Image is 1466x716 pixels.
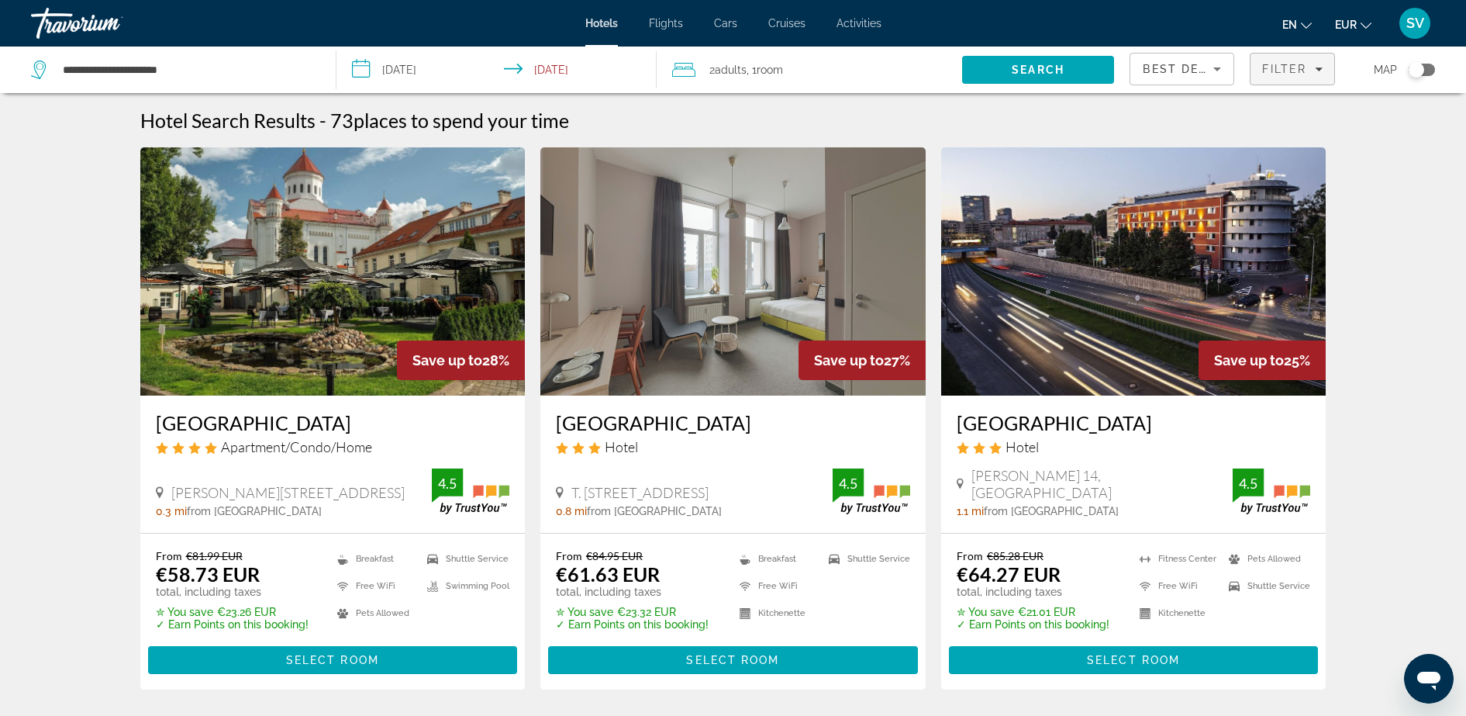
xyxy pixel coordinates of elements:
button: Toggle map [1397,63,1435,77]
span: Adults [715,64,747,76]
span: From [156,549,182,562]
button: Travelers: 2 adults, 0 children [657,47,962,93]
span: Filter [1262,63,1306,75]
span: Room [757,64,783,76]
span: places to spend your time [354,109,569,132]
span: ✮ You save [957,606,1014,618]
span: 0.8 mi [556,505,587,517]
button: Select check in and out date [336,47,657,93]
span: from [GEOGRAPHIC_DATA] [984,505,1119,517]
span: , 1 [747,59,783,81]
h1: Hotel Search Results [140,109,316,132]
ins: €64.27 EUR [957,562,1061,586]
a: [GEOGRAPHIC_DATA] [556,411,910,434]
li: Breakfast [329,549,419,569]
a: Travorium [31,3,186,43]
img: Mabre Residence Hotel [140,147,526,396]
ins: €58.73 EUR [156,562,260,586]
span: EUR [1335,19,1357,31]
a: Select Room [148,649,518,666]
del: €81.99 EUR [186,549,243,562]
del: €84.95 EUR [586,549,643,562]
a: Activities [836,17,881,29]
span: Save up to [814,352,884,368]
img: TrustYou guest rating badge [833,469,910,514]
img: Art City Inn [941,147,1326,396]
span: 2 [709,59,747,81]
p: ✓ Earn Points on this booking! [957,618,1109,631]
div: 28% [397,341,525,380]
li: Free WiFi [329,576,419,596]
li: Kitchenette [732,604,821,623]
span: [PERSON_NAME][STREET_ADDRESS] [171,484,405,501]
span: Best Deals [1143,63,1223,75]
a: Hotels [585,17,618,29]
span: from [GEOGRAPHIC_DATA] [187,505,322,517]
div: 3 star Hotel [957,438,1311,455]
span: 1.1 mi [957,505,984,517]
p: €23.26 EUR [156,606,309,618]
button: Select Room [548,646,918,674]
mat-select: Sort by [1143,60,1221,78]
li: Fitness Center [1132,549,1221,569]
li: Breakfast [732,549,821,569]
a: Select Room [548,649,918,666]
p: €23.32 EUR [556,606,709,618]
button: Change language [1282,13,1312,36]
h2: 73 [330,109,569,132]
li: Shuttle Service [821,549,910,569]
iframe: Poga, lai palaistu ziņojumapmaiņas logu [1404,654,1454,704]
button: Select Room [949,646,1319,674]
span: Select Room [686,654,779,666]
a: Corner Hotel [540,147,926,396]
li: Shuttle Service [419,549,509,569]
li: Shuttle Service [1221,576,1310,596]
p: €21.01 EUR [957,606,1109,618]
li: Free WiFi [732,576,821,596]
p: ✓ Earn Points on this booking! [156,618,309,631]
div: 25% [1199,341,1326,380]
li: Kitchenette [1132,604,1221,623]
a: Select Room [949,649,1319,666]
button: Filters [1250,53,1334,85]
a: [GEOGRAPHIC_DATA] [156,411,510,434]
span: Map [1374,59,1397,81]
span: Save up to [412,352,482,368]
span: Search [1012,64,1064,76]
input: Search hotel destination [61,58,312,81]
div: 3 star Hotel [556,438,910,455]
span: Select Room [1087,654,1180,666]
span: en [1282,19,1297,31]
a: Cruises [768,17,805,29]
button: Select Room [148,646,518,674]
p: ✓ Earn Points on this booking! [556,618,709,631]
ins: €61.63 EUR [556,562,660,586]
a: [GEOGRAPHIC_DATA] [957,411,1311,434]
button: Search [962,56,1115,84]
span: - [319,109,326,132]
span: From [957,549,983,562]
span: Save up to [1214,352,1284,368]
button: Change currency [1335,13,1371,36]
span: ✮ You save [556,606,613,618]
li: Pets Allowed [329,604,419,623]
img: TrustYou guest rating badge [432,469,509,514]
div: 4.5 [432,474,463,493]
a: Flights [649,17,683,29]
span: [PERSON_NAME] 14, [GEOGRAPHIC_DATA] [971,467,1233,501]
del: €85.28 EUR [987,549,1043,562]
span: From [556,549,582,562]
span: Hotel [605,438,638,455]
a: Cars [714,17,737,29]
img: TrustYou guest rating badge [1233,469,1310,514]
span: from [GEOGRAPHIC_DATA] [587,505,722,517]
li: Free WiFi [1132,576,1221,596]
